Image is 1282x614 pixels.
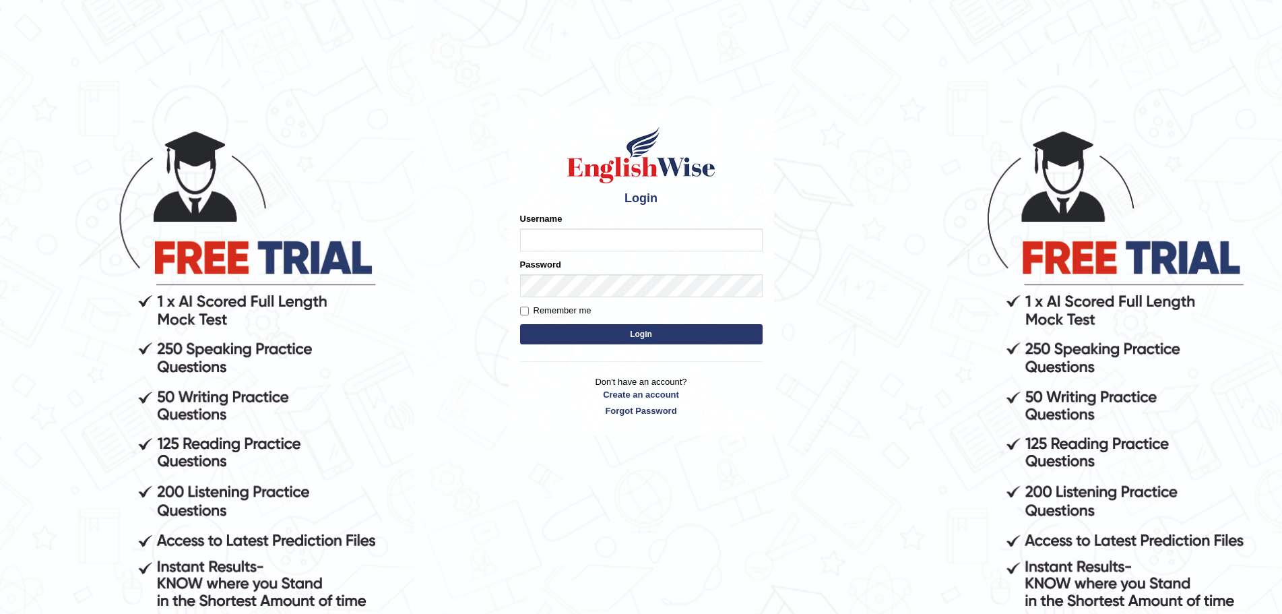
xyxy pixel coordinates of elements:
button: Login [520,324,763,344]
img: Logo of English Wise sign in for intelligent practice with AI [565,125,718,185]
label: Password [520,258,561,271]
label: Username [520,212,563,225]
p: Don't have an account? [520,375,763,417]
a: Create an account [520,388,763,401]
input: Remember me [520,307,529,315]
a: Forgot Password [520,404,763,417]
label: Remember me [520,304,591,317]
h4: Login [520,192,763,206]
